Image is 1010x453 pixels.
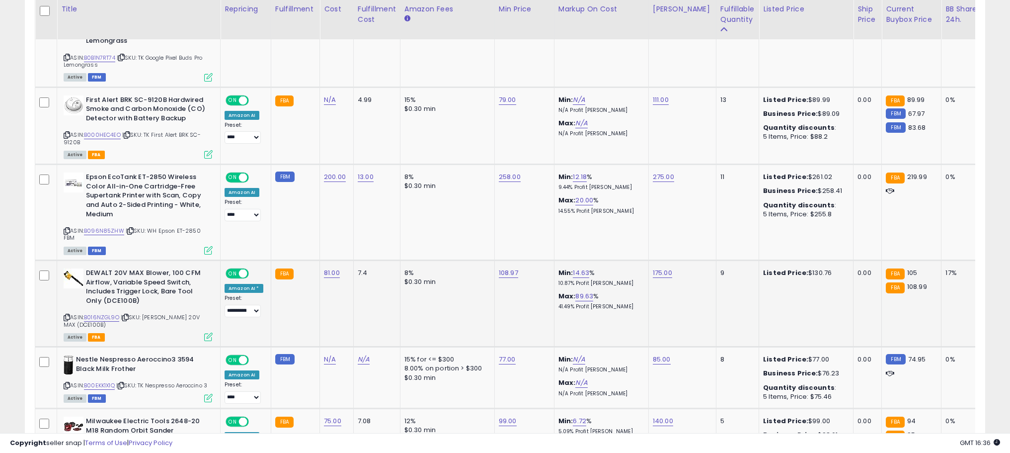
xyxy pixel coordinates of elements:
[763,95,808,104] b: Listed Price:
[247,356,263,364] span: OFF
[763,383,835,392] b: Quantity discounts
[886,417,904,428] small: FBA
[763,269,846,277] div: $130.76
[404,277,487,286] div: $0.30 min
[129,438,172,448] a: Privacy Policy
[116,381,207,389] span: | SKU: TK Nespresso Aeroccino 3
[886,4,937,25] div: Current Buybox Price
[558,107,641,114] p: N/A Profit [PERSON_NAME]
[558,292,641,310] div: %
[558,173,641,191] div: %
[247,270,263,278] span: OFF
[763,186,846,195] div: $258.41
[886,95,904,106] small: FBA
[64,95,83,115] img: 41d5IUNAKIL._SL40_.jpg
[61,4,216,14] div: Title
[84,381,115,390] a: B00EKK1X1Q
[76,355,197,376] b: Nestle Nespresso Aeroccino3 3594 Black Milk Frother
[86,173,207,221] b: Epson EcoTank ET-2850 Wireless Color All-in-One Cartridge-Free Supertank Printer with Scan, Copy ...
[886,173,904,183] small: FBA
[886,354,905,364] small: FBM
[945,95,978,104] div: 0%
[64,269,213,340] div: ASIN:
[324,416,341,426] a: 75.00
[227,270,239,278] span: ON
[247,174,263,182] span: OFF
[886,122,905,133] small: FBM
[84,313,119,322] a: B016NZGL9O
[275,4,315,14] div: Fulfillment
[763,417,846,426] div: $99.00
[404,104,487,113] div: $0.30 min
[499,268,518,278] a: 108.97
[358,355,370,364] a: N/A
[84,131,121,139] a: B000HEC4EO
[64,247,86,255] span: All listings currently available for purchase on Amazon
[573,268,589,278] a: 14.63
[404,355,487,364] div: 15% for <= $300
[573,95,585,105] a: N/A
[358,172,374,182] a: 13.00
[404,373,487,382] div: $0.30 min
[720,4,755,25] div: Fulfillable Quantity
[945,417,978,426] div: 0%
[324,268,340,278] a: 81.00
[857,269,874,277] div: 0.00
[324,355,336,364] a: N/A
[763,172,808,181] b: Listed Price:
[573,355,585,364] a: N/A
[763,95,846,104] div: $89.99
[763,4,849,14] div: Listed Price
[720,355,751,364] div: 8
[227,96,239,104] span: ON
[558,280,641,287] p: 10.87% Profit [PERSON_NAME]
[64,73,86,82] span: All listings currently available for purchase on Amazon
[653,95,669,105] a: 111.00
[945,173,978,181] div: 0%
[404,181,487,190] div: $0.30 min
[64,355,213,401] div: ASIN:
[64,95,213,158] div: ASIN:
[573,172,587,182] a: 12.18
[404,364,487,373] div: 8.00% on portion > $300
[64,54,202,69] span: | SKU: TK Google Pixel Buds Pro Lemongrass
[763,369,846,378] div: $76.23
[64,333,86,342] span: All listings currently available for purchase on Amazon
[653,172,674,182] a: 275.00
[907,282,927,291] span: 108.99
[84,54,115,62] a: B0B1N7RT74
[404,173,487,181] div: 8%
[324,172,346,182] a: 200.00
[575,378,587,388] a: N/A
[907,95,925,104] span: 89.99
[558,196,641,214] div: %
[88,394,106,403] span: FBM
[558,268,573,277] b: Min:
[404,14,410,23] small: Amazon Fees.
[720,95,751,104] div: 13
[10,439,172,448] div: seller snap | |
[358,95,392,104] div: 4.99
[763,173,846,181] div: $261.02
[945,4,982,25] div: BB Share 24h.
[64,131,201,146] span: | SKU: TK First Alert BRK SC-9120B
[720,269,751,277] div: 9
[763,109,846,118] div: $89.09
[86,417,207,438] b: Milwaukee Electric Tools 2648-20 M18 Random Orbit Sander
[558,95,573,104] b: Min:
[275,95,294,106] small: FBA
[763,109,818,118] b: Business Price:
[247,96,263,104] span: OFF
[573,416,586,426] a: 6.72
[225,111,259,120] div: Amazon AI
[64,269,83,288] img: 31BrSDEJMCL._SL40_.jpg
[558,118,576,128] b: Max:
[857,173,874,181] div: 0.00
[404,269,487,277] div: 8%
[763,416,808,426] b: Listed Price:
[575,195,593,205] a: 20.00
[763,392,846,401] div: 5 Items, Price: $75.46
[907,172,927,181] span: 219.99
[886,269,904,279] small: FBA
[886,282,904,293] small: FBA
